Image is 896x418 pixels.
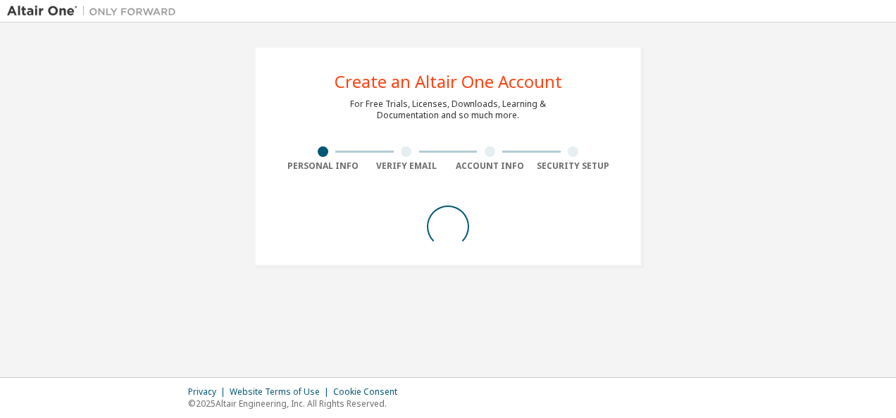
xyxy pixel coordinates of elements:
div: Personal Info [281,160,365,172]
div: Verify Email [365,160,449,172]
div: Security Setup [532,160,616,172]
div: Cookie Consent [333,386,406,398]
div: Account Info [448,160,532,172]
div: Create an Altair One Account [335,73,562,90]
div: Website Terms of Use [230,386,333,398]
div: Privacy [188,386,230,398]
div: For Free Trials, Licenses, Downloads, Learning & Documentation and so much more. [350,99,546,121]
img: Altair One [7,4,183,18]
p: © 2025 Altair Engineering, Inc. All Rights Reserved. [188,398,406,410]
